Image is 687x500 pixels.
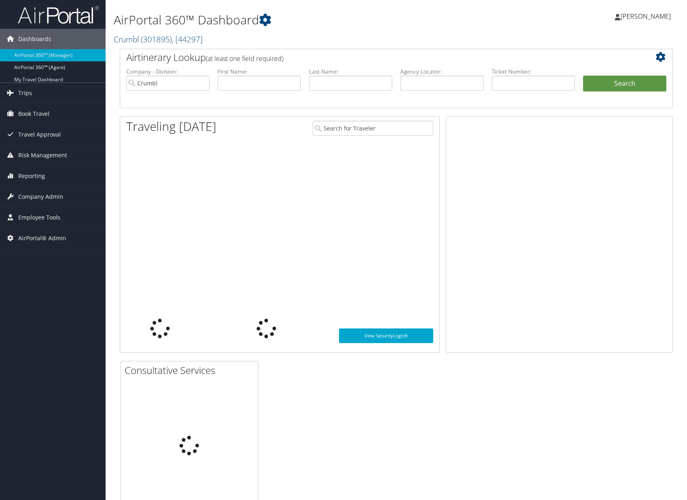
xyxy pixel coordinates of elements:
[18,5,99,24] img: airportal-logo.png
[339,328,433,343] a: View SecurityLogic®
[18,145,67,165] span: Risk Management
[615,4,679,28] a: [PERSON_NAME]
[125,363,258,377] h2: Consultative Services
[126,50,620,64] h2: Airtinerary Lookup
[583,76,666,92] button: Search
[126,67,210,76] label: Company - Division:
[114,11,490,28] h1: AirPortal 360™ Dashboard
[18,124,61,145] span: Travel Approval
[18,187,63,207] span: Company Admin
[18,228,66,248] span: AirPortal® Admin
[18,29,51,49] span: Dashboards
[218,67,301,76] label: First Name:
[114,34,203,45] a: Crumbl
[18,166,45,186] span: Reporting
[141,34,172,45] span: ( 301895 )
[309,67,392,76] label: Last Name:
[172,34,203,45] span: , [ 44297 ]
[400,67,484,76] label: Agency Locator:
[620,12,671,21] span: [PERSON_NAME]
[313,121,434,136] input: Search for Traveler
[18,104,50,124] span: Book Travel
[18,207,60,228] span: Employee Tools
[492,67,575,76] label: Ticket Number:
[18,83,32,103] span: Trips
[126,118,216,135] h1: Traveling [DATE]
[206,54,283,63] span: (at least one field required)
